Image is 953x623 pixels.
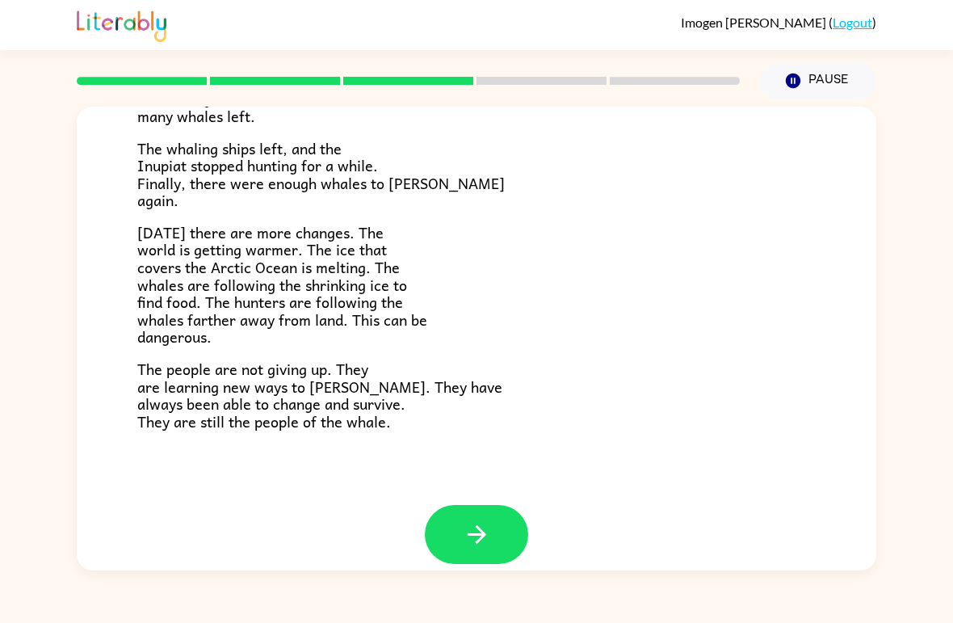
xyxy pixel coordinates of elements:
span: The whaling ships left, and the Inupiat stopped hunting for a while. Finally, there were enough w... [137,137,505,213]
span: Imogen [PERSON_NAME] [681,15,829,30]
div: ( ) [681,15,876,30]
img: Literably [77,6,166,42]
button: Pause [759,62,876,99]
a: Logout [833,15,872,30]
span: [DATE] there are more changes. The world is getting warmer. The ice that covers the Arctic Ocean ... [137,221,427,349]
span: The people are not giving up. They are learning new ways to [PERSON_NAME]. They have always been ... [137,357,502,433]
